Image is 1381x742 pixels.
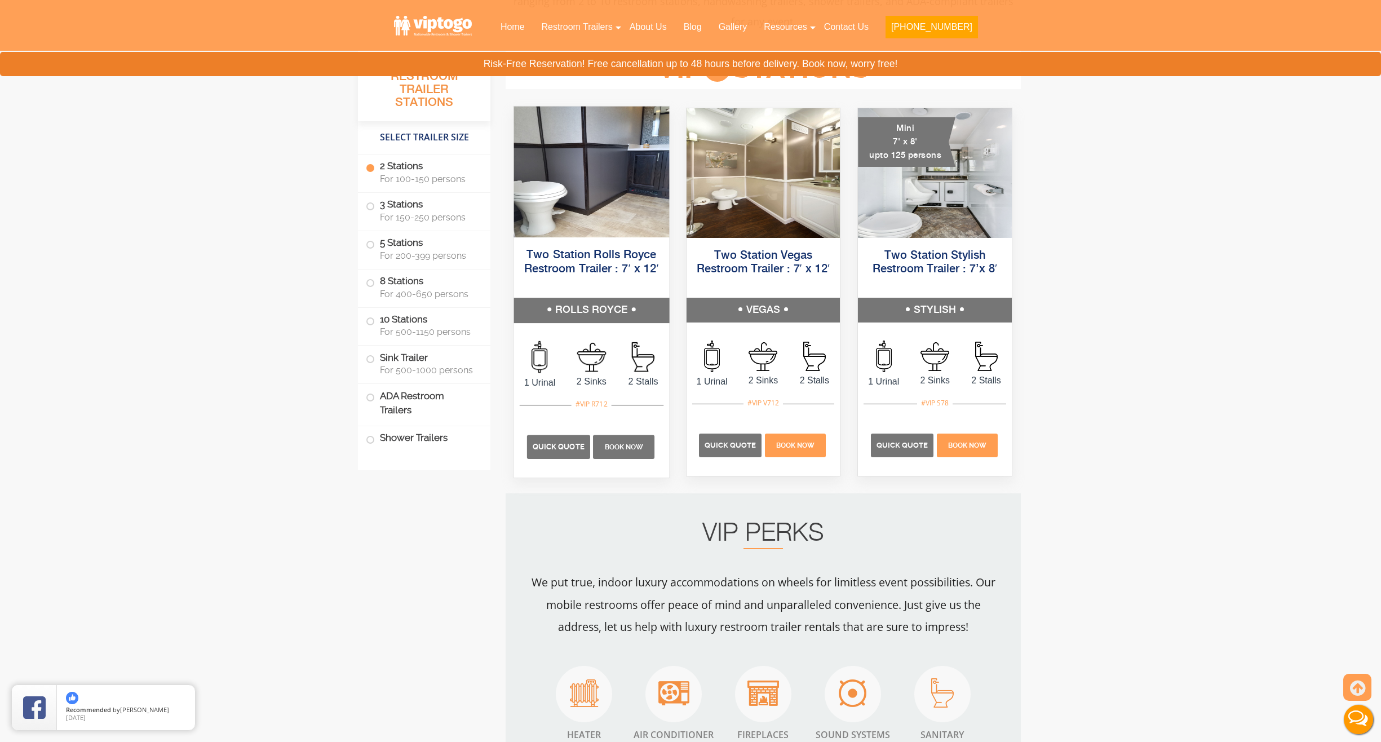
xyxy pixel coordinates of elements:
[533,443,585,451] span: Quick Quote
[914,728,971,741] span: Sanitary
[789,374,840,387] span: 2 Stalls
[514,107,669,237] img: Side view of two station restroom trailer with separate doors for males and females
[710,15,756,39] a: Gallery
[366,308,483,343] label: 10 Stations
[658,681,689,705] img: an icon of Air Conditioner
[803,342,826,371] img: an icon of stall
[747,681,779,706] img: an icon of Air Fire Place
[738,374,789,387] span: 2 Sinks
[704,341,720,372] img: an icon of urinal
[527,441,592,451] a: Quick Quote
[909,374,960,387] span: 2 Sinks
[66,705,111,714] span: Recommended
[380,326,477,337] span: For 500-1150 persons
[877,441,928,449] span: Quick Quote
[920,342,949,371] img: an icon of sink
[975,342,998,371] img: an icon of stall
[380,174,477,184] span: For 100-150 persons
[876,341,892,372] img: an icon of urinal
[528,522,998,549] h2: VIP PERKS
[556,728,612,741] span: Heater
[816,15,877,39] a: Contact Us
[66,713,86,722] span: [DATE]
[917,396,953,410] div: #VIP S78
[66,706,186,714] span: by
[675,15,710,39] a: Blog
[858,117,955,167] div: Mini 7' x 8' upto 125 persons
[743,396,783,410] div: #VIP V712
[858,298,1012,323] h5: STYLISH
[699,440,763,449] a: Quick Quote
[514,298,669,323] h5: ROLLS ROYCE
[960,374,1012,387] span: 2 Stalls
[120,705,169,714] span: [PERSON_NAME]
[877,15,986,45] a: [PHONE_NUMBER]
[697,250,830,275] a: Two Station Vegas Restroom Trailer : 7′ x 12′
[617,374,669,388] span: 2 Stalls
[776,441,815,449] span: Book Now
[634,728,714,741] span: Air Conditioner
[570,679,599,707] img: an icon of Heater
[66,692,78,704] img: thumbs up icon
[763,440,827,449] a: Book Now
[366,231,483,266] label: 5 Stations
[687,108,840,238] img: Side view of two station restroom trailer with separate doors for males and females
[532,341,547,373] img: an icon of urinal
[605,443,644,451] span: Book Now
[524,249,659,275] a: Two Station Rolls Royce Restroom Trailer : 7′ x 12′
[380,250,477,261] span: For 200-399 persons
[886,16,978,38] button: [PHONE_NUMBER]
[492,15,533,39] a: Home
[533,15,621,39] a: Restroom Trailers
[735,728,791,741] span: Fireplaces
[366,270,483,304] label: 8 Stations
[749,342,777,371] img: an icon of sink
[858,108,1012,238] img: A mini restroom trailer with two separate stations and separate doors for males and females
[931,678,954,708] img: an icon of Air Sanitar
[380,212,477,223] span: For 150-250 persons
[366,193,483,228] label: 3 Stations
[380,289,477,299] span: For 400-650 persons
[380,365,477,376] span: For 500-1000 persons
[687,375,738,388] span: 1 Urinal
[839,679,866,707] img: an icon of Air Sound System
[816,728,890,741] span: Sound Systems
[592,441,656,451] a: Book Now
[358,54,490,121] h3: All Portable Restroom Trailer Stations
[858,375,909,388] span: 1 Urinal
[948,441,986,449] span: Book Now
[528,571,998,638] p: We put true, indoor luxury accommodations on wheels for limitless event possibilities. Our mobile...
[565,374,617,388] span: 2 Sinks
[871,440,935,449] a: Quick Quote
[572,397,612,412] div: #VIP R712
[366,384,483,422] label: ADA Restroom Trailers
[366,426,483,450] label: Shower Trailers
[366,154,483,189] label: 2 Stations
[514,376,566,389] span: 1 Urinal
[366,346,483,381] label: Sink Trailer
[755,15,815,39] a: Resources
[705,441,756,449] span: Quick Quote
[935,440,999,449] a: Book Now
[621,15,675,39] a: About Us
[687,298,840,323] h5: VEGAS
[577,342,607,372] img: an icon of sink
[1336,697,1381,742] button: Live Chat
[358,127,490,148] h4: Select Trailer Size
[23,696,46,719] img: Review Rating
[640,53,887,84] h3: VIP Stations
[632,342,654,372] img: an icon of stall
[873,250,997,275] a: Two Station Stylish Restroom Trailer : 7’x 8′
